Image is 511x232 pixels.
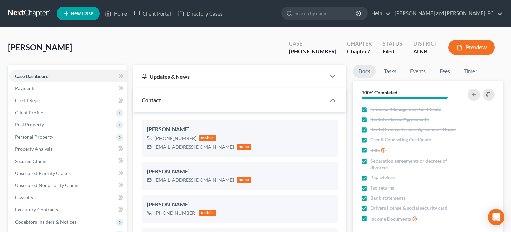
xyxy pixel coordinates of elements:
div: Chapter [347,48,372,55]
span: Unsecured Priority Claims [15,170,71,176]
span: Codebtors Insiders & Notices [15,219,76,225]
span: Income Documents [370,215,411,222]
div: [EMAIL_ADDRESS][DOMAIN_NAME] [154,177,234,183]
div: Status [383,40,403,48]
span: Lawsuits [15,195,33,200]
div: [EMAIL_ADDRESS][DOMAIN_NAME] [154,144,234,150]
a: Lawsuits [9,192,127,204]
div: mobile [199,135,216,141]
input: Search by name... [295,7,357,20]
div: [PHONE_NUMBER] [154,210,196,216]
a: Home [102,7,130,20]
a: Client Portal [130,7,174,20]
span: Bills [370,147,380,154]
div: [PERSON_NAME] [147,125,333,134]
span: Rental Contract/Lease Agreement-Home [370,126,456,133]
span: Case Dashboard [15,73,49,79]
span: Credit Report [15,97,44,103]
div: Chapter [347,40,372,48]
div: home [237,177,251,183]
div: [PHONE_NUMBER] [289,48,336,55]
span: Contact [142,97,161,103]
button: Preview [448,40,495,55]
a: [PERSON_NAME] and [PERSON_NAME], PC [391,7,503,20]
span: Real Property [15,122,44,127]
a: Property Analysis [9,143,127,155]
span: Rental or Lease Agreements [370,116,429,123]
span: Pay advices [370,174,395,181]
span: Drivers license & social security card [370,205,447,211]
div: [PERSON_NAME] [147,201,333,209]
span: Property Analysis [15,146,52,152]
div: Open Intercom Messenger [488,209,504,225]
div: [PERSON_NAME] [147,168,333,176]
a: Payments [9,82,127,94]
span: Executory Contracts [15,207,58,212]
span: Bank statements [370,195,405,201]
a: Case Dashboard [9,70,127,82]
span: New Case [71,11,93,16]
span: Payments [15,85,35,91]
a: Docs [353,65,376,78]
a: Directory Cases [174,7,226,20]
span: [PERSON_NAME] [8,42,72,52]
div: Case [289,40,336,48]
div: ALNB [413,48,438,55]
a: Tasks [379,65,402,78]
div: Updates & News [142,73,318,80]
span: Secured Claims [15,158,47,164]
a: Executory Contracts [9,204,127,216]
span: Unsecured Nonpriority Claims [15,182,79,188]
a: Secured Claims [9,155,127,167]
div: Filed [383,48,403,55]
a: Credit Report [9,94,127,107]
a: Unsecured Nonpriority Claims [9,179,127,192]
a: Unsecured Priority Claims [9,167,127,179]
span: Tax returns [370,184,394,191]
div: home [237,144,251,150]
span: Separation agreements or decrees of divorces [370,157,460,171]
span: 7 [367,48,370,54]
span: Financial Management Certificate [370,106,441,113]
span: Personal Property [15,134,53,140]
a: Events [405,65,431,78]
a: Help [368,7,391,20]
strong: 100% Completed [362,90,397,95]
div: [PHONE_NUMBER] [154,135,196,142]
a: Fees [434,65,456,78]
div: mobile [199,210,216,216]
div: District [413,40,438,48]
a: Timer [458,65,483,78]
span: Credit Counseling Certificate [370,136,431,143]
span: Client Profile [15,110,43,115]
